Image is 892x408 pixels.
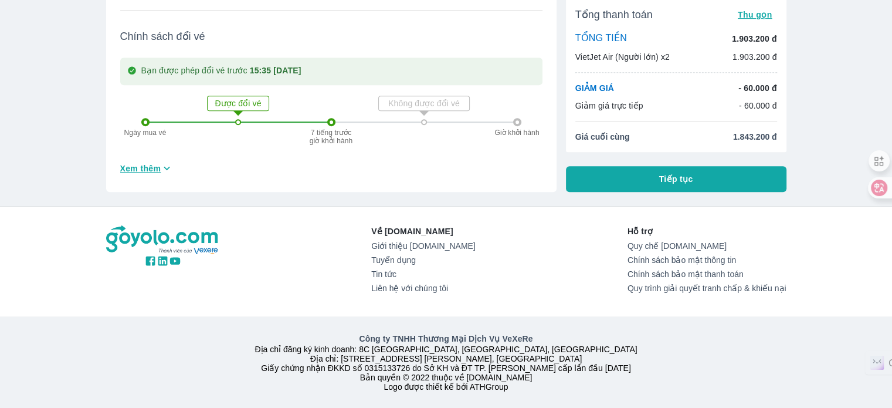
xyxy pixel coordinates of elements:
a: Liên hệ với chúng tôi [371,284,475,293]
p: Được đổi vé [209,97,267,109]
p: Bạn được phép đổi vé trước [141,65,301,78]
span: 1.843.200 đ [733,131,777,143]
a: Chính sách bảo mật thanh toán [628,269,786,279]
span: Tổng thanh toán [575,8,653,22]
p: 7 tiếng trước giờ khởi hành [308,129,355,145]
p: Không được đổi vé [380,97,468,109]
p: - 60.000 đ [739,100,777,112]
button: Thu gọn [733,6,777,23]
a: Giới thiệu [DOMAIN_NAME] [371,241,475,251]
p: - 60.000 đ [738,82,776,94]
p: VietJet Air (Người lớn) x2 [575,51,670,63]
p: Về [DOMAIN_NAME] [371,225,475,237]
img: logo [106,225,220,255]
div: Địa chỉ đăng ký kinh doanh: 8C [GEOGRAPHIC_DATA], [GEOGRAPHIC_DATA], [GEOGRAPHIC_DATA] Địa chỉ: [... [99,333,793,392]
button: Tiếp tục [566,166,786,192]
p: Giờ khởi hành [491,129,544,137]
p: 1.903.200 đ [732,51,777,63]
span: Tiếp tục [659,173,693,185]
span: Giá cuối cùng [575,131,630,143]
a: Quy trình giải quyết tranh chấp & khiếu nại [628,284,786,293]
a: Tuyển dụng [371,255,475,265]
a: Chính sách bảo mật thông tin [628,255,786,265]
strong: 15:35 [DATE] [250,66,301,75]
span: Thu gọn [738,10,772,19]
p: Hỗ trợ [628,225,786,237]
span: Chính sách đổi vé [120,29,542,43]
p: Ngày mua vé [119,129,172,137]
p: Công ty TNHH Thương Mại Dịch Vụ VeXeRe [108,333,784,345]
a: Tin tức [371,269,475,279]
p: TỔNG TIỀN [575,32,627,45]
p: GIẢM GIÁ [575,82,614,94]
span: Xem thêm [120,163,161,174]
p: Giảm giá trực tiếp [575,100,643,112]
a: Quy chế [DOMAIN_NAME] [628,241,786,251]
p: 1.903.200 đ [732,33,776,45]
button: Xem thêm [116,159,178,178]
